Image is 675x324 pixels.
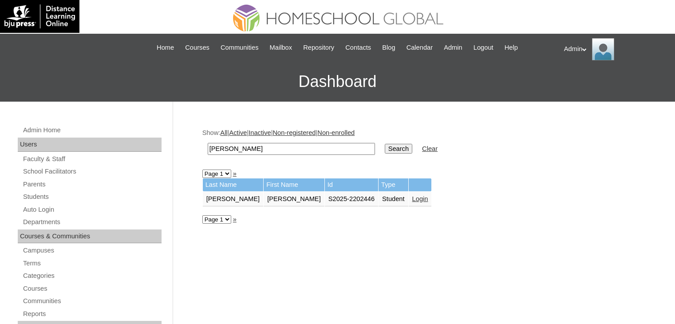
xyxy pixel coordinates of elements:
a: Departments [22,217,162,228]
div: Users [18,138,162,152]
td: Type [379,178,408,191]
span: Calendar [407,43,433,53]
a: Repository [299,43,339,53]
a: School Facilitators [22,166,162,177]
span: Mailbox [270,43,292,53]
a: Terms [22,258,162,269]
a: Faculty & Staff [22,154,162,165]
td: S2025-2202446 [325,192,378,207]
a: Clear [422,145,438,152]
a: Blog [378,43,399,53]
a: Calendar [402,43,437,53]
div: Admin [564,38,666,60]
span: Logout [474,43,493,53]
td: Id [325,178,378,191]
a: Help [500,43,522,53]
a: Non-enrolled [317,129,355,136]
td: [PERSON_NAME] [264,192,324,207]
a: Auto Login [22,204,162,215]
a: Categories [22,270,162,281]
a: Communities [22,296,162,307]
a: Parents [22,179,162,190]
a: Non-registered [273,129,316,136]
a: Contacts [341,43,375,53]
a: Home [152,43,178,53]
span: Communities [221,43,259,53]
a: Reports [22,308,162,320]
a: Mailbox [265,43,297,53]
td: First Name [264,178,324,191]
a: Students [22,191,162,202]
span: Repository [303,43,334,53]
a: Courses [181,43,214,53]
img: Admin Homeschool Global [592,38,614,60]
a: Logout [469,43,498,53]
span: Help [505,43,518,53]
span: Home [157,43,174,53]
span: Courses [185,43,209,53]
a: All [220,129,227,136]
span: Contacts [345,43,371,53]
a: Login [412,195,428,202]
h3: Dashboard [4,62,671,102]
span: Admin [444,43,462,53]
td: [PERSON_NAME] [203,192,264,207]
a: Active [229,129,247,136]
a: Courses [22,283,162,294]
a: Admin Home [22,125,162,136]
td: Student [379,192,408,207]
td: Last Name [203,178,264,191]
img: logo-white.png [4,4,75,28]
a: Communities [216,43,263,53]
a: Campuses [22,245,162,256]
span: Blog [382,43,395,53]
a: Inactive [249,129,271,136]
input: Search [385,144,412,154]
a: » [233,170,237,177]
a: » [233,216,237,223]
div: Courses & Communities [18,229,162,244]
div: Show: | | | | [202,128,642,160]
input: Search [208,143,375,155]
a: Admin [439,43,467,53]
